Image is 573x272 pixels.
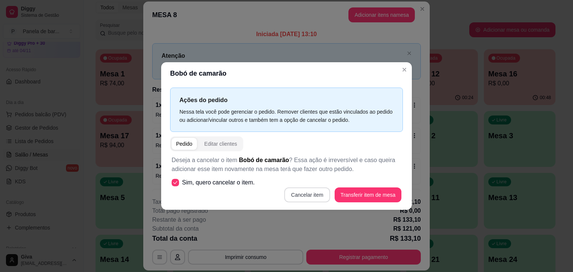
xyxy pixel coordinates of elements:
div: Pedido [176,140,192,148]
button: Cancelar item [284,187,330,202]
span: Sim, quero cancelar o item. [182,178,255,187]
p: Deseja a cancelar o item ? Essa ação é irreversível e caso queira adicionar esse item novamente n... [172,156,401,174]
header: Bobó de camarão [161,62,412,85]
span: Bobó de camarão [239,157,289,163]
div: Editar clientes [204,140,237,148]
p: Ações do pedido [179,95,394,105]
button: Transferir item de mesa [335,187,401,202]
div: Nessa tela você pode gerenciar o pedido. Remover clientes que estão vinculados ao pedido ou adici... [179,108,394,124]
button: Close [398,64,410,76]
